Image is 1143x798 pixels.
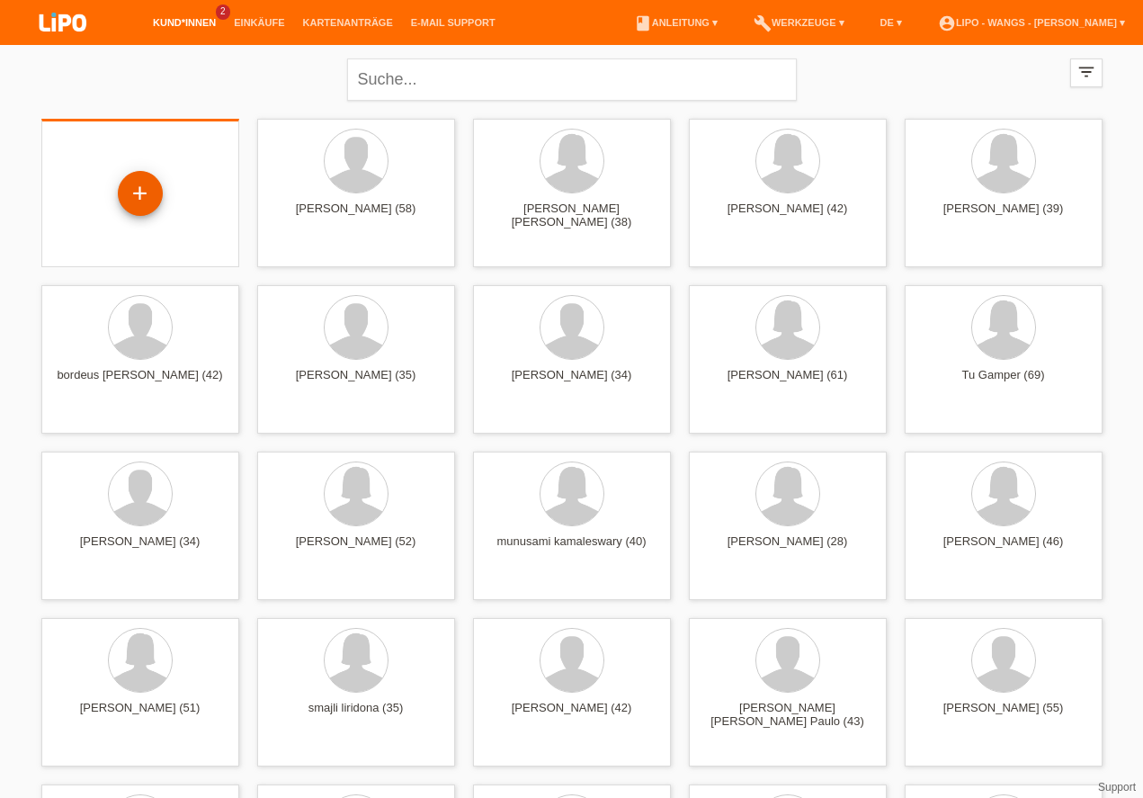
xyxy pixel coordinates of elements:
a: account_circleLIPO - Wangs - [PERSON_NAME] ▾ [929,17,1134,28]
i: account_circle [938,14,956,32]
a: bookAnleitung ▾ [625,17,727,28]
div: [PERSON_NAME] (46) [919,534,1088,563]
div: Kund*in hinzufügen [119,178,162,209]
div: [PERSON_NAME] [PERSON_NAME] (38) [487,202,656,230]
div: [PERSON_NAME] (58) [272,202,441,230]
div: [PERSON_NAME] (61) [703,368,872,397]
div: [PERSON_NAME] (55) [919,701,1088,730]
div: [PERSON_NAME] (34) [487,368,656,397]
div: [PERSON_NAME] (42) [703,202,872,230]
a: Kartenanträge [294,17,402,28]
span: 2 [216,4,230,20]
i: filter_list [1076,62,1096,82]
div: [PERSON_NAME] (51) [56,701,225,730]
input: Suche... [347,58,797,101]
div: [PERSON_NAME] (35) [272,368,441,397]
div: [PERSON_NAME] (39) [919,202,1088,230]
div: Tu Gamper (69) [919,368,1088,397]
div: bordeus [PERSON_NAME] (42) [56,368,225,397]
div: munusami kamaleswary (40) [487,534,656,563]
a: DE ▾ [871,17,911,28]
div: smajli liridona (35) [272,701,441,730]
a: LIPO pay [18,37,108,50]
div: [PERSON_NAME] (42) [487,701,656,730]
div: [PERSON_NAME] (52) [272,534,441,563]
a: buildWerkzeuge ▾ [745,17,853,28]
div: [PERSON_NAME] [PERSON_NAME] Paulo (43) [703,701,872,730]
i: book [634,14,652,32]
a: E-Mail Support [402,17,505,28]
a: Kund*innen [144,17,225,28]
div: [PERSON_NAME] (34) [56,534,225,563]
a: Support [1098,781,1136,794]
div: [PERSON_NAME] (28) [703,534,872,563]
a: Einkäufe [225,17,293,28]
i: build [754,14,772,32]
